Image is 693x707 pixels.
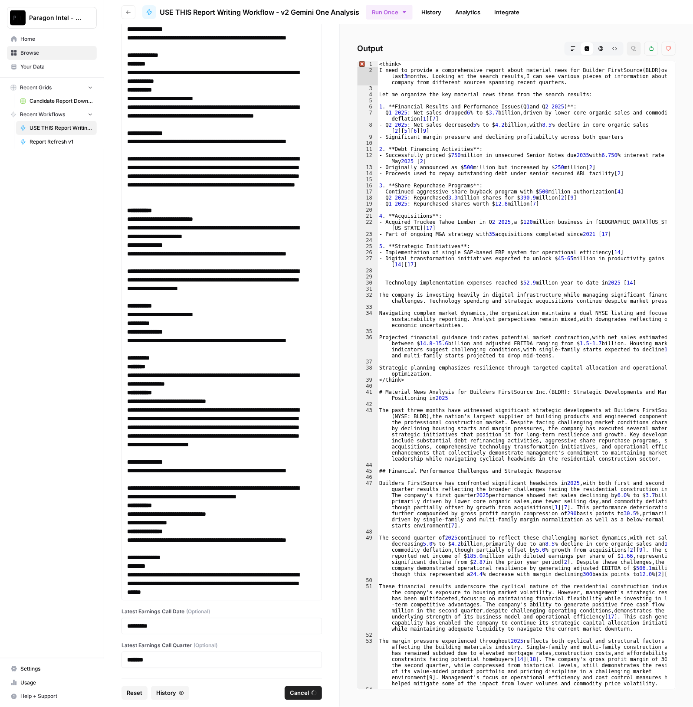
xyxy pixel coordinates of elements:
a: Integrate [489,5,525,19]
a: Your Data [7,60,97,74]
div: 34 [358,310,378,328]
div: 52 [358,632,378,638]
div: 21 [358,213,378,219]
button: Help + Support [7,690,97,704]
span: Candidate Report Download Sheet [30,97,93,105]
div: 14 [358,170,378,177]
label: Latest Earnings Call Quarter [122,642,322,649]
div: 29 [358,274,378,280]
a: Home [7,32,97,46]
img: Paragon Intel - Bill / Ty / Colby R&D Logo [10,10,26,26]
span: Help + Support [20,693,93,700]
div: 12 [358,152,378,164]
div: 9 [358,134,378,140]
span: Paragon Intel - Bill / Ty / [PERSON_NAME] R&D [29,13,82,22]
button: Recent Workflows [7,108,97,121]
div: 16 [358,183,378,189]
span: Browse [20,49,93,57]
div: 33 [358,304,378,310]
div: 45 [358,468,378,474]
span: Settings [20,665,93,673]
span: Cancel [290,689,309,697]
a: Analytics [450,5,486,19]
div: 5 [358,98,378,104]
span: Your Data [20,63,93,71]
div: 40 [358,383,378,389]
a: Settings [7,662,97,676]
div: 3 [358,85,378,92]
a: USE THIS Report Writing Workflow - v2 Gemini One Analysis [142,5,359,19]
div: 32 [358,292,378,304]
div: 37 [358,359,378,365]
div: 25 [358,243,378,249]
div: 28 [358,268,378,274]
a: USE THIS Report Writing Workflow - v2 Gemini One Analysis [16,121,97,135]
span: History [156,689,176,697]
a: History [416,5,447,19]
span: Error, read annotations row 1 [358,61,365,67]
div: 13 [358,164,378,170]
button: Cancel [285,686,322,700]
div: 48 [358,529,378,535]
div: 49 [358,535,378,577]
div: 7 [358,110,378,122]
div: 54 [358,687,378,693]
label: Latest Earnings Call Date [122,608,322,615]
div: 44 [358,462,378,468]
button: Run Once [366,5,413,20]
div: 19 [358,201,378,207]
button: Workspace: Paragon Intel - Bill / Ty / Colby R&D [7,7,97,29]
span: Recent Grids [20,84,52,92]
div: 53 [358,638,378,687]
a: Browse [7,46,97,60]
div: 51 [358,583,378,632]
div: 4 [358,92,378,98]
div: 30 [358,280,378,286]
a: Report Refresh v1 [16,135,97,149]
span: USE THIS Report Writing Workflow - v2 Gemini One Analysis [160,7,359,17]
div: 31 [358,286,378,292]
div: 26 [358,249,378,255]
div: 17 [358,189,378,195]
div: 10 [358,140,378,146]
div: 2 [358,67,378,85]
div: 39 [358,377,378,383]
h2: Output [357,42,676,56]
button: History [151,686,189,700]
div: 43 [358,407,378,462]
div: 22 [358,219,378,231]
div: 20 [358,207,378,213]
div: 50 [358,577,378,583]
div: 18 [358,195,378,201]
div: 24 [358,237,378,243]
div: 15 [358,177,378,183]
div: 35 [358,328,378,334]
span: Recent Workflows [20,111,65,118]
div: 11 [358,146,378,152]
div: 46 [358,474,378,480]
div: 41 [358,389,378,401]
div: 36 [358,334,378,359]
span: Reset [127,689,142,697]
span: Home [20,35,93,43]
span: Usage [20,679,93,687]
span: (Optional) [186,608,210,615]
button: Reset [122,686,148,700]
div: 47 [358,480,378,529]
div: 1 [358,61,378,67]
button: Recent Grids [7,81,97,94]
div: 38 [358,365,378,377]
span: USE THIS Report Writing Workflow - v2 Gemini One Analysis [30,124,93,132]
div: 27 [358,255,378,268]
div: 6 [358,104,378,110]
a: Candidate Report Download Sheet [16,94,97,108]
div: 42 [358,401,378,407]
a: Usage [7,676,97,690]
span: (Optional) [194,642,217,649]
span: Report Refresh v1 [30,138,93,146]
div: 8 [358,122,378,134]
div: 23 [358,231,378,237]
